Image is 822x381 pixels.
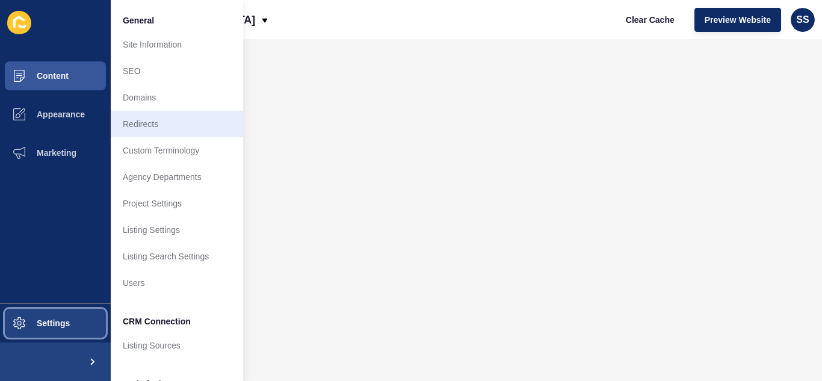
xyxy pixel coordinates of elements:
a: Redirects [111,111,243,137]
a: Project Settings [111,190,243,217]
a: Listing Search Settings [111,243,243,270]
a: Users [111,270,243,296]
button: Clear Cache [616,8,685,32]
span: CRM Connection [123,315,191,327]
span: General [123,14,154,26]
a: Custom Terminology [111,137,243,164]
span: Clear Cache [626,14,675,26]
a: Domains [111,84,243,111]
a: Agency Departments [111,164,243,190]
a: Listing Settings [111,217,243,243]
span: Preview Website [705,14,771,26]
button: Preview Website [694,8,781,32]
a: Site Information [111,31,243,58]
a: Listing Sources [111,332,243,359]
a: SEO [111,58,243,84]
span: SS [796,14,809,26]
